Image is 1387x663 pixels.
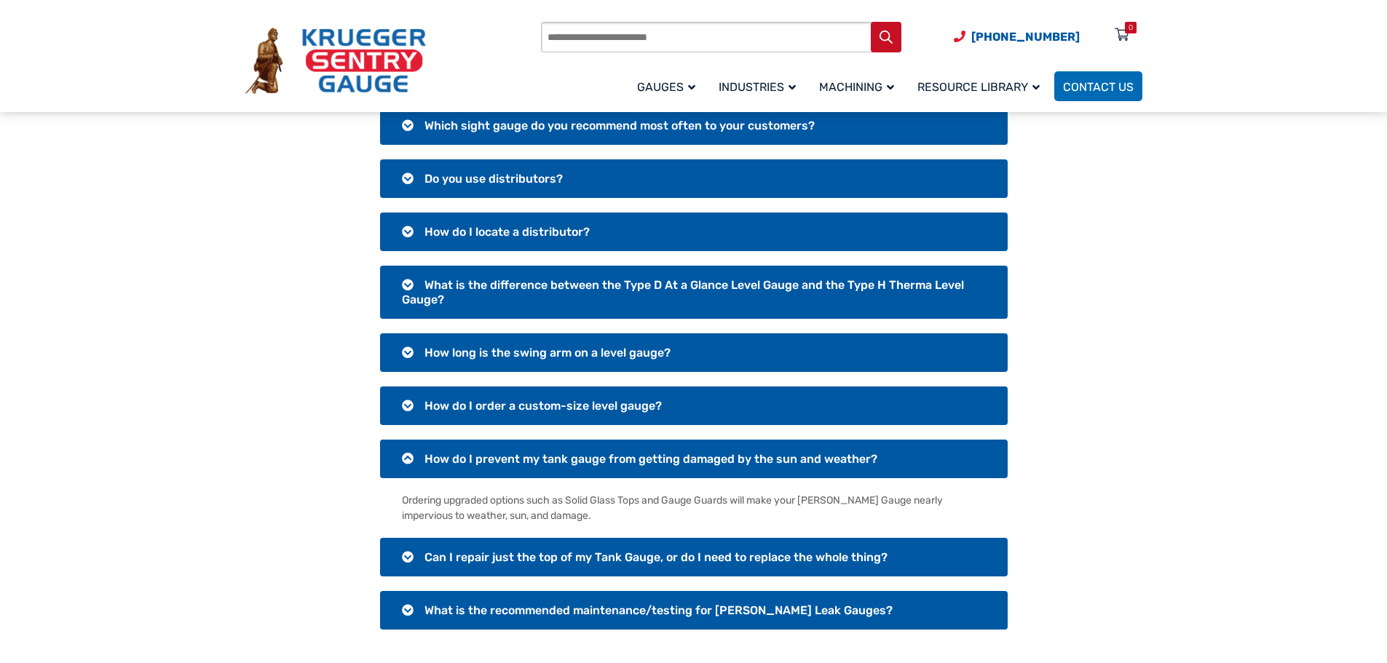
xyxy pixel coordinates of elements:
img: Krueger Sentry Gauge [245,28,426,95]
a: Phone Number (920) 434-8860 [954,28,1080,46]
span: How do I locate a distributor? [424,225,590,239]
span: What is the difference between the Type D At a Glance Level Gauge and the Type H Therma Level Gauge? [402,278,964,306]
a: Contact Us [1054,71,1142,101]
span: Which sight gauge do you recommend most often to your customers? [424,119,815,132]
a: Industries [710,69,810,103]
span: How do I order a custom-size level gauge? [424,399,662,413]
span: Machining [819,80,894,94]
span: How do I prevent my tank gauge from getting damaged by the sun and weather? [424,452,877,466]
a: Resource Library [909,69,1054,103]
span: How long is the swing arm on a level gauge? [424,346,671,360]
div: 0 [1129,22,1133,33]
span: Can I repair just the top of my Tank Gauge, or do I need to replace the whole thing? [424,550,888,564]
span: Resource Library [917,80,1040,94]
span: Contact Us [1063,80,1134,94]
span: Gauges [637,80,695,94]
a: Machining [810,69,909,103]
a: Gauges [628,69,710,103]
span: What is the recommended maintenance/testing for [PERSON_NAME] Leak Gauges? [424,603,893,617]
span: [PHONE_NUMBER] [971,30,1080,44]
p: Ordering upgraded options such as Solid Glass Tops and Gauge Guards will make your [PERSON_NAME] ... [402,493,986,523]
span: Industries [719,80,796,94]
span: Do you use distributors? [424,172,563,186]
